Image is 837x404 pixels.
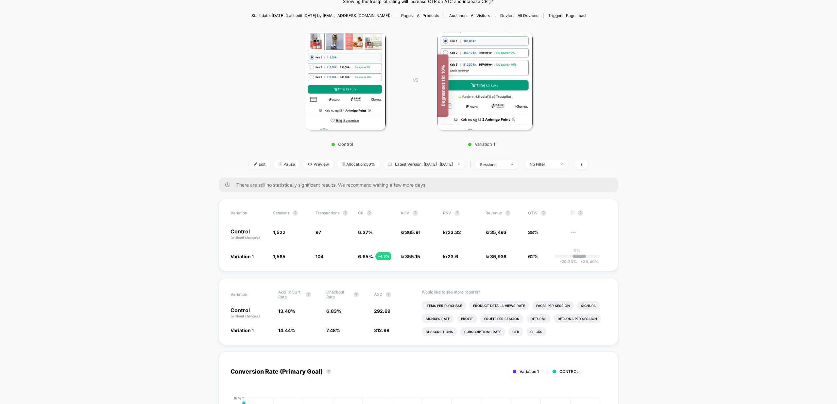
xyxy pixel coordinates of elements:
[437,32,533,130] img: Variation 1 main
[316,254,323,259] span: 104
[469,301,529,310] li: Product Details Views Rate
[422,327,457,336] li: Subscriptions
[305,32,385,130] img: Control main
[520,369,539,374] span: Variation 1
[480,162,506,167] div: sessions
[566,13,586,18] span: Page Load
[571,210,606,216] span: CI
[316,210,339,215] span: Transactions
[278,308,295,314] span: 13.40 %
[528,229,538,235] span: 38%
[471,13,490,18] span: All Visitors
[231,328,254,333] span: Variation 1
[316,229,321,235] span: 97
[343,210,348,216] button: ?
[273,210,289,215] span: Sessions
[532,301,574,310] li: Pages Per Session
[374,308,390,314] span: 292.69
[274,160,300,169] span: Pause
[460,327,505,336] li: Subscriptions Rate
[326,328,340,333] span: 7.48 %
[231,254,254,259] span: Variation 1
[337,160,380,169] span: Allocation: 50%
[468,160,475,169] span: |
[273,254,285,259] span: 1,565
[580,259,583,264] span: +
[508,327,523,336] li: Ctr
[401,254,420,259] span: kr
[386,292,391,297] button: ?
[306,292,311,297] button: ?
[273,229,285,235] span: 1,522
[422,301,466,310] li: Items Per Purchase
[486,254,506,259] span: kr
[358,210,364,215] span: CR
[236,182,605,188] span: There are still no statistically significant results. We recommend waiting a few more days
[576,253,578,258] p: |
[231,210,266,216] span: Variation
[448,254,458,259] span: 23.6
[486,229,506,235] span: kr
[480,314,523,323] li: Profit Per Session
[530,162,556,167] div: No Filter
[278,290,302,299] span: Add To Cart Rate
[454,210,460,216] button: ?
[342,162,345,166] img: rebalance
[577,301,600,310] li: Signups
[443,254,458,259] span: kr
[374,328,389,333] span: 312.98
[303,160,334,169] span: Preview
[231,308,272,319] p: Control
[383,160,465,169] span: Latest Version: [DATE] - [DATE]
[559,369,579,374] span: CONTROL
[571,230,606,240] span: ---
[293,210,298,216] button: ?
[249,160,270,169] span: Edit
[457,314,477,323] li: Profit
[526,327,546,336] li: Clicks
[511,164,513,165] img: end
[231,290,266,299] span: Variation
[486,210,502,215] span: Revenue
[376,252,391,260] div: + 4.3 %
[279,162,282,166] img: end
[548,13,586,18] div: Trigger:
[561,163,563,165] img: end
[422,290,606,295] p: Would like to see more reports?
[443,229,461,235] span: kr
[541,210,546,216] button: ?
[354,292,359,297] button: ?
[326,290,350,299] span: Checkout Rate
[367,210,372,216] button: ?
[401,210,409,215] span: AOV
[448,229,461,235] span: 23.32
[231,229,266,240] p: Control
[577,259,599,264] span: 36.40 %
[505,210,510,216] button: ?
[413,210,418,216] button: ?
[405,229,420,235] span: 365.91
[388,162,392,166] img: calendar
[443,210,451,215] span: PSV
[458,163,460,165] img: end
[358,229,373,235] span: 6.37 %
[254,162,257,166] img: edit
[285,142,400,147] p: Control
[554,314,601,323] li: Returns Per Session
[528,254,538,259] span: 62%
[413,77,418,83] span: VS
[422,314,454,323] li: Signups Rate
[527,314,551,323] li: Returns
[251,13,390,18] span: Start date: [DATE] (Last edit [DATE] by [EMAIL_ADDRESS][DOMAIN_NAME])
[490,229,506,235] span: 35,493
[495,13,543,18] span: Device:
[424,142,539,147] p: Variation 1
[405,254,420,259] span: 355.15
[401,229,420,235] span: kr
[417,13,439,18] span: all products
[358,254,373,259] span: 6.65 %
[518,13,538,18] span: all devices
[560,259,577,264] span: -20.33 %
[449,13,490,18] div: Audience:
[578,210,583,216] button: ?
